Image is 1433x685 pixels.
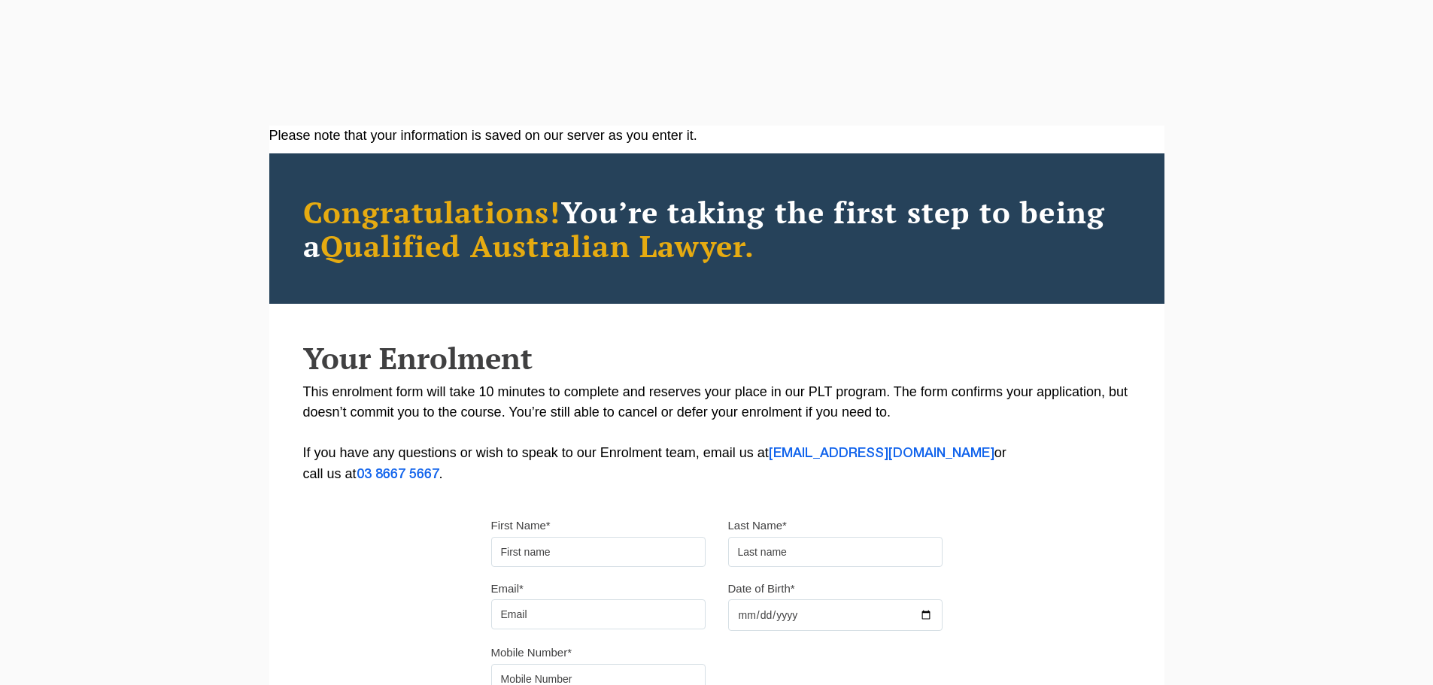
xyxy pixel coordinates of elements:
label: Date of Birth* [728,581,795,596]
input: First name [491,537,706,567]
a: 03 8667 5667 [357,468,439,480]
label: First Name* [491,518,551,533]
p: This enrolment form will take 10 minutes to complete and reserves your place in our PLT program. ... [303,382,1131,485]
h2: Your Enrolment [303,341,1131,374]
span: Congratulations! [303,192,561,232]
label: Mobile Number* [491,645,572,660]
input: Last name [728,537,943,567]
input: Email [491,599,706,629]
label: Email* [491,581,524,596]
h2: You’re taking the first step to being a [303,195,1131,262]
a: [EMAIL_ADDRESS][DOMAIN_NAME] [769,447,994,459]
span: Qualified Australian Lawyer. [320,226,755,265]
div: Please note that your information is saved on our server as you enter it. [269,126,1164,146]
label: Last Name* [728,518,787,533]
